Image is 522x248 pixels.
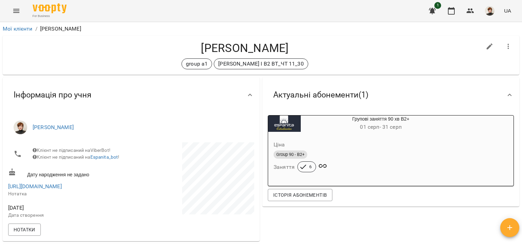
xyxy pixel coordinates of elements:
div: Групові заняття 90 хв В2+ [301,116,461,132]
p: group a1 [186,60,208,68]
button: Нотатки [8,224,41,236]
img: Voopty Logo [33,3,67,13]
p: [PERSON_NAME] І В2 ВТ_ЧТ 11_30 [218,60,303,68]
button: Menu [8,3,24,19]
a: [PERSON_NAME] [33,124,74,130]
button: UA [501,4,514,17]
h6: Ціна [274,140,285,149]
p: Нотатка [8,191,130,197]
span: 01 серп - 31 серп [360,124,401,130]
div: Актуальні абонементи(1) [262,77,519,112]
div: Дату народження не задано [7,167,131,179]
span: UA [504,7,511,14]
img: Кухно Ірина [14,121,27,134]
span: Клієнт не підписаний на ViberBot! [33,147,110,153]
span: 1 [434,2,441,9]
div: Групові заняття 90 хв В2+ [268,116,301,132]
a: Мої клієнти [3,25,33,32]
img: 630b37527edfe3e1374affafc9221cc6.jpg [485,6,494,16]
span: For Business [33,14,67,18]
svg: Необмежені відвідування [319,162,327,170]
a: [URL][DOMAIN_NAME] [8,183,62,190]
button: Історія абонементів [268,189,332,201]
div: [PERSON_NAME] І В2 ВТ_ЧТ 11_30 [214,58,308,69]
span: Історія абонементів [273,191,327,199]
span: [DATE] [8,204,130,212]
nav: breadcrumb [3,25,519,33]
p: Дата створення [8,212,130,219]
span: 6 [305,164,316,170]
span: Нотатки [14,226,35,234]
span: Актуальні абонементи ( 1 ) [273,90,368,100]
h4: [PERSON_NAME] [8,41,482,55]
li: / [35,25,37,33]
button: Групові заняття 90 хв В2+01 серп- 31 серпЦінаGroup 90 - B2+Заняття6 [268,116,461,180]
h6: Заняття [274,162,295,172]
span: Інформація про учня [14,90,91,100]
div: Інформація про учня [3,77,260,112]
a: Espanita_bot [90,154,118,160]
div: group a1 [181,58,212,69]
span: Клієнт не підписаний на ! [33,154,119,160]
p: [PERSON_NAME] [40,25,81,33]
span: Group 90 - B2+ [274,152,307,158]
